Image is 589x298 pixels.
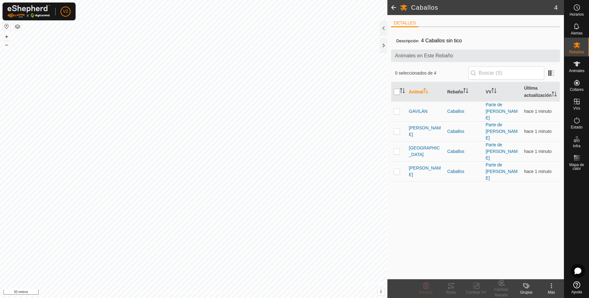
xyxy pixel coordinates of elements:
[524,129,552,134] font: hace 1 minuto
[548,290,555,295] font: Más
[63,9,68,14] font: V2
[419,290,432,295] font: Eliminar
[552,92,557,97] p-sorticon: Activar para ordenar
[571,125,582,129] font: Estado
[3,23,10,30] button: Restablecer mapa
[446,290,456,295] font: Rutas
[421,38,462,43] font: 4 Caballos sin tico
[447,169,464,174] font: Caballos
[554,4,558,11] font: 4
[205,290,226,295] font: Contáctanos
[8,5,50,18] img: Logotipo de Gallagher
[486,162,517,180] a: Parte de [PERSON_NAME]
[524,169,552,174] font: hace 1 minuto
[14,23,21,30] button: Capas del Mapa
[447,89,463,94] font: Rebaño
[564,279,589,296] a: Ayuda
[466,290,486,295] font: Cambiar VV
[569,50,584,54] font: Rebaños
[3,33,10,40] button: +
[571,31,582,35] font: Alertas
[5,33,8,40] font: +
[569,69,584,73] font: Animales
[447,129,464,134] font: Caballos
[486,102,517,120] a: Parte de [PERSON_NAME]
[524,109,552,114] span: 17 de agosto de 2025, 7:30
[5,41,8,48] font: –
[524,169,552,174] span: 17 de agosto de 2025, 7:30
[463,89,468,94] p-sorticon: Activar para ordenar
[524,149,552,154] span: 17 de agosto de 2025, 7:30
[161,290,197,295] a: Política de Privacidad
[400,89,405,94] p-sorticon: Activar para ordenar
[571,290,582,294] font: Ayuda
[409,109,427,114] font: GAVILÁN
[468,66,544,80] input: Buscar (S)
[491,89,496,94] p-sorticon: Activar para ordenar
[447,149,464,154] font: Caballos
[524,149,552,154] font: hace 1 minuto
[569,163,584,171] font: Mapa de calor
[409,145,440,157] font: [GEOGRAPHIC_DATA]
[570,12,584,17] font: Horarios
[380,289,381,294] font: i
[570,87,583,92] font: Collares
[486,142,517,160] a: Parte de [PERSON_NAME]
[409,89,423,94] font: Animal
[409,125,441,137] font: [PERSON_NAME]
[573,106,580,111] font: VVs
[486,89,491,94] font: VV
[396,39,418,43] font: Descripción
[524,86,552,98] font: Última actualización
[378,288,385,295] button: i
[161,290,197,295] font: Política de Privacidad
[409,165,441,177] font: [PERSON_NAME]
[395,53,453,58] font: Animales en Este Rebaño
[524,129,552,134] span: 17 de agosto de 2025, 7:30
[573,144,580,148] font: Infra
[411,4,438,11] font: Caballos
[394,20,416,25] font: DETALLES
[520,290,532,295] font: Grupos
[494,287,508,297] font: Cambiar Rebaño
[423,89,428,94] p-sorticon: Activar para ordenar
[205,290,226,295] a: Contáctanos
[524,109,552,114] font: hace 1 minuto
[395,71,436,76] font: 0 seleccionados de 4
[486,122,517,140] a: Parte de [PERSON_NAME]
[3,41,10,49] button: –
[447,109,464,114] font: Caballos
